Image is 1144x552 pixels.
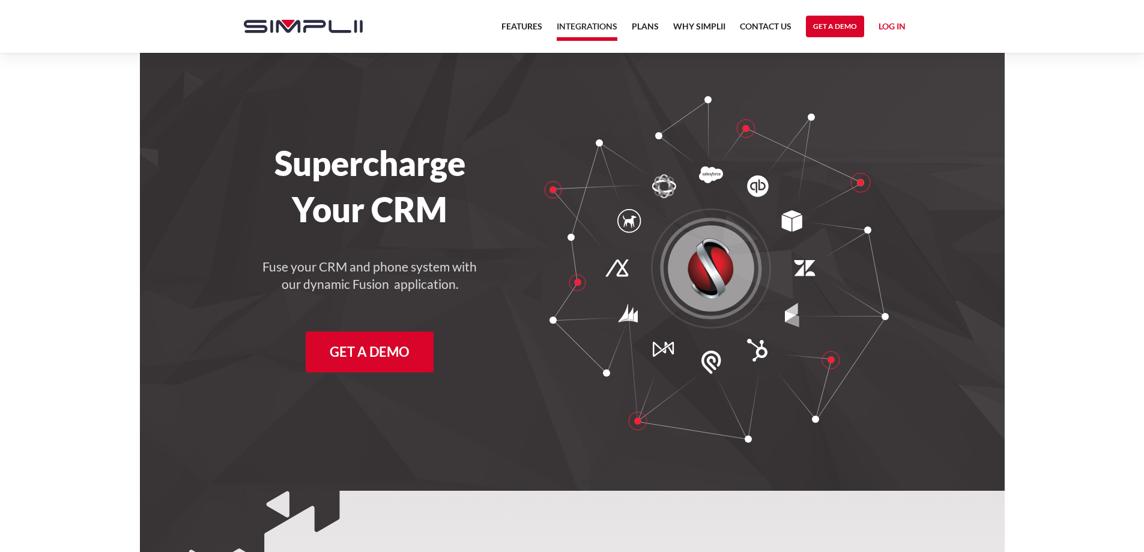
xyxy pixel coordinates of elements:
a: Features [501,19,542,41]
a: Get a Demo [806,16,864,37]
a: Plans [632,19,659,41]
h1: Your CRM [232,189,509,229]
a: Get a Demo [306,332,434,372]
a: Log in [879,19,906,37]
img: Simplii [244,20,363,33]
h1: Supercharge [232,143,509,183]
a: Contact US [740,19,791,41]
a: Integrations [557,19,617,41]
a: Why Simplii [673,19,725,41]
h4: Fuse your CRM and phone system with our dynamic Fusion application. [262,258,478,293]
